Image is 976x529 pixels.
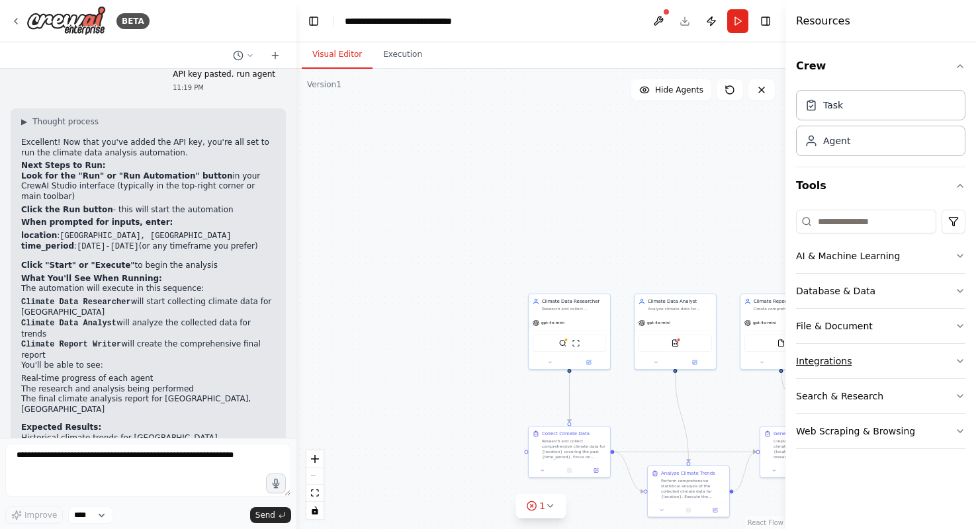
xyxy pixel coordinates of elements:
[250,507,291,523] button: Send
[306,450,324,468] button: zoom in
[777,339,785,347] img: FileReadTool
[796,344,965,378] button: Integrations
[542,306,606,311] div: Research and collect comprehensive climate data from reliable sources about {location} for the pa...
[32,116,99,127] span: Thought process
[566,373,572,423] g: Edge from e240ffda-5de4-4eb1-8882-ace534ace828 to dcf152db-71c7-45fc-b0ae-81093fb2a722
[26,6,106,36] img: Logo
[77,242,139,251] code: [DATE]-[DATE]
[21,298,131,307] code: Climate Data Researcher
[21,161,106,170] strong: Next Steps to Run:
[116,13,150,29] div: BETA
[21,423,101,432] strong: Expected Results:
[21,171,275,202] p: in your CrewAI Studio interface (typically in the top-right corner or main toolbar)
[345,15,492,28] nav: breadcrumb
[570,358,607,366] button: Open in side panel
[796,239,965,273] button: AI & Machine Learning
[302,41,373,69] button: Visual Editor
[733,448,756,495] g: Edge from 75c4f9ee-a002-40d2-894a-e81c9c0e64e0 to c3bc678d-86d2-4ab1-8043-13460bdf62f6
[647,466,730,518] div: Analyze Climate TrendsPerform comprehensive statistical analysis of the collected climate data fo...
[306,485,324,502] button: fit view
[796,48,965,85] button: Crew
[648,306,712,311] div: Analyze climate data for {location} to identify trends, patterns, and anomalies. Calculate statis...
[306,502,324,519] button: toggle interactivity
[655,85,703,95] span: Hide Agents
[173,83,275,93] div: 11:19 PM
[306,450,324,519] div: React Flow controls
[21,231,57,240] strong: location
[585,466,607,474] button: Open in side panel
[614,448,756,455] g: Edge from dcf152db-71c7-45fc-b0ae-81093fb2a722 to c3bc678d-86d2-4ab1-8043-13460bdf62f6
[21,261,275,271] p: to begin the analysis
[21,241,275,253] li: : (or any timeframe you prefer)
[21,284,275,294] p: The automation will execute in this sequence:
[173,69,275,80] p: API key pasted. run agent
[572,339,580,347] img: ScrapeWebsiteTool
[21,116,27,127] span: ▶
[528,294,611,370] div: Climate Data ResearcherResearch and collect comprehensive climate data from reliable sources abou...
[631,79,711,101] button: Hide Agents
[542,298,606,305] div: Climate Data Researcher
[796,204,965,460] div: Tools
[228,48,259,63] button: Switch to previous chat
[21,360,275,371] p: You'll be able to see:
[777,373,804,423] g: Edge from 80fde6ed-3522-4a24-8c66-acbbec0373a7 to c3bc678d-86d2-4ab1-8043-13460bdf62f6
[753,320,776,325] span: gpt-4o-mini
[373,41,433,69] button: Execution
[541,320,564,325] span: gpt-4o-mini
[24,510,57,520] span: Improve
[21,138,275,158] p: Excellent! Now that you've added the API key, you're all set to run the climate data analysis aut...
[21,218,173,227] strong: When prompted for inputs, enter:
[21,205,275,216] p: - this will start the automation
[754,306,818,311] div: Create comprehensive climate analysis reports based on research findings and data analysis. Gener...
[21,171,232,181] strong: Look for the "Run" or "Run Automation" button
[307,79,341,90] div: Version 1
[558,339,566,347] img: SerplyWebSearchTool
[634,294,717,370] div: Climate Data AnalystAnalyze climate data for {location} to identify trends, patterns, and anomali...
[21,340,121,349] code: Climate Report Writer
[21,231,275,242] li: :
[740,294,822,370] div: Climate Report WriterCreate comprehensive climate analysis reports based on research findings and...
[21,241,74,251] strong: time_period
[661,478,725,499] div: Perform comprehensive statistical analysis of the collected climate data for {location}. Execute ...
[661,470,715,477] div: Analyze Climate Trends
[21,274,162,283] strong: What You'll See When Running:
[555,466,583,474] button: No output available
[671,339,679,347] img: CSVSearchTool
[823,99,843,112] div: Task
[823,134,850,147] div: Agent
[304,12,323,30] button: Hide left sidebar
[21,205,113,214] strong: Click the Run button
[754,298,818,305] div: Climate Report Writer
[255,510,275,520] span: Send
[756,12,775,30] button: Hide right sidebar
[796,13,850,29] h4: Resources
[704,506,727,514] button: Open in side panel
[796,85,965,167] div: Crew
[672,373,691,462] g: Edge from 0b5700f6-7f0e-4fc9-a961-eae139f64c4a to 75c4f9ee-a002-40d2-894a-e81c9c0e64e0
[614,448,643,495] g: Edge from dcf152db-71c7-45fc-b0ae-81093fb2a722 to 75c4f9ee-a002-40d2-894a-e81c9c0e64e0
[674,506,702,514] button: No output available
[21,374,275,384] li: Real-time progress of each agent
[60,231,231,241] code: [GEOGRAPHIC_DATA], [GEOGRAPHIC_DATA]
[796,167,965,204] button: Tools
[676,358,713,366] button: Open in side panel
[648,298,712,305] div: Climate Data Analyst
[528,426,611,478] div: Collect Climate DataResearch and collect comprehensive climate data for {location} covering the p...
[796,274,965,308] button: Database & Data
[5,507,63,524] button: Improve
[542,430,590,437] div: Collect Climate Data
[265,48,286,63] button: Start a new chat
[647,320,670,325] span: gpt-4o-mini
[796,379,965,413] button: Search & Research
[21,394,275,415] li: The final climate analysis report for [GEOGRAPHIC_DATA], [GEOGRAPHIC_DATA]
[21,339,275,360] li: will create the comprehensive final report
[542,438,606,460] div: Research and collect comprehensive climate data for {location} covering the past {time_period}. F...
[515,494,566,518] button: 1
[21,384,275,395] li: The research and analysis being performed
[748,519,783,526] a: React Flow attribution
[539,499,545,512] span: 1
[21,261,135,270] strong: Click "Start" or "Execute"
[21,433,275,444] li: Historical climate trends for [GEOGRAPHIC_DATA]
[21,116,99,127] button: ▶Thought process
[774,438,838,460] div: Create a comprehensive climate analysis report for {location} that synthesizes the research findi...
